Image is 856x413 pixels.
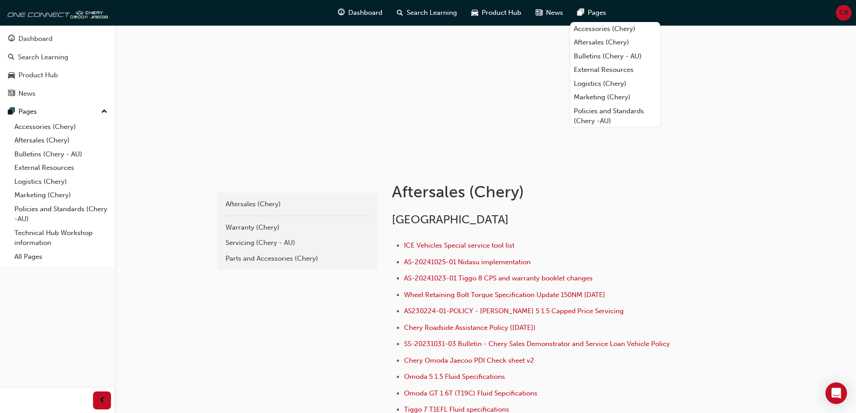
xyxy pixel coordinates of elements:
[4,29,111,103] button: DashboardSearch LearningProduct HubNews
[825,382,847,404] div: Open Intercom Messenger
[18,52,68,62] div: Search Learning
[570,22,660,36] a: Accessories (Chery)
[464,4,528,22] a: car-iconProduct Hub
[839,8,848,18] span: CK
[588,8,606,18] span: Pages
[226,253,369,264] div: Parts and Accessories (Chery)
[392,182,687,202] h1: Aftersales (Chery)
[8,35,15,43] span: guage-icon
[11,250,111,264] a: All Pages
[4,103,111,120] button: Pages
[4,85,111,102] a: News
[536,7,542,18] span: news-icon
[404,356,534,364] a: Chery Omoda Jaecoo PDI Check sheet v2
[577,7,584,18] span: pages-icon
[482,8,521,18] span: Product Hub
[18,89,35,99] div: News
[404,258,531,266] a: AS-20241025-01 Nidasu implementation
[570,4,613,22] a: pages-iconPages
[11,120,111,134] a: Accessories (Chery)
[570,90,660,104] a: Marketing (Chery)
[11,175,111,189] a: Logistics (Chery)
[11,202,111,226] a: Policies and Standards (Chery -AU)
[11,147,111,161] a: Bulletins (Chery - AU)
[546,8,563,18] span: News
[226,238,369,248] div: Servicing (Chery - AU)
[11,161,111,175] a: External Resources
[8,71,15,80] span: car-icon
[4,67,111,84] a: Product Hub
[8,108,15,116] span: pages-icon
[4,4,108,22] img: oneconnect
[221,235,374,251] a: Servicing (Chery - AU)
[404,241,514,249] a: ICE Vehicles Special service tool list
[11,226,111,250] a: Technical Hub Workshop information
[11,188,111,202] a: Marketing (Chery)
[221,196,374,212] a: Aftersales (Chery)
[101,106,107,118] span: up-icon
[99,395,106,406] span: prev-icon
[404,324,536,332] a: Chery Roadside Assistance Policy ([DATE])
[18,70,58,80] div: Product Hub
[570,63,660,77] a: External Resources
[8,90,15,98] span: news-icon
[18,107,37,117] div: Pages
[528,4,570,22] a: news-iconNews
[570,49,660,63] a: Bulletins (Chery - AU)
[331,4,390,22] a: guage-iconDashboard
[18,34,53,44] div: Dashboard
[397,7,403,18] span: search-icon
[404,291,605,299] a: Wheel Retaining Bolt Torque Specification Update 150NM [DATE]
[226,222,369,233] div: Warranty (Chery)
[404,340,670,348] a: SS-20231031-03 Bulletin - Chery Sales Demonstrator and Service Loan Vehicle Policy
[8,53,14,62] span: search-icon
[570,36,660,49] a: Aftersales (Chery)
[4,31,111,47] a: Dashboard
[11,133,111,147] a: Aftersales (Chery)
[404,389,537,397] a: Omoda GT 1.6T (T19C) Fluid Sepcifications
[404,274,593,282] a: AS-20241023-01 Tiggo 8 CPS and warranty booklet changes
[390,4,464,22] a: search-iconSearch Learning
[471,7,478,18] span: car-icon
[338,7,345,18] span: guage-icon
[404,307,624,315] a: AS230224-01-POLICY - [PERSON_NAME] 5 1.5 Capped Price Servicing
[404,373,505,381] a: Omoda 5 1.5 Fluid Specifications
[226,199,369,209] div: Aftersales (Chery)
[221,220,374,235] a: Warranty (Chery)
[836,5,852,21] button: CK
[348,8,382,18] span: Dashboard
[570,77,660,91] a: Logistics (Chery)
[221,251,374,266] a: Parts and Accessories (Chery)
[570,104,660,128] a: Policies and Standards (Chery -AU)
[4,49,111,66] a: Search Learning
[407,8,457,18] span: Search Learning
[392,213,509,226] span: [GEOGRAPHIC_DATA]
